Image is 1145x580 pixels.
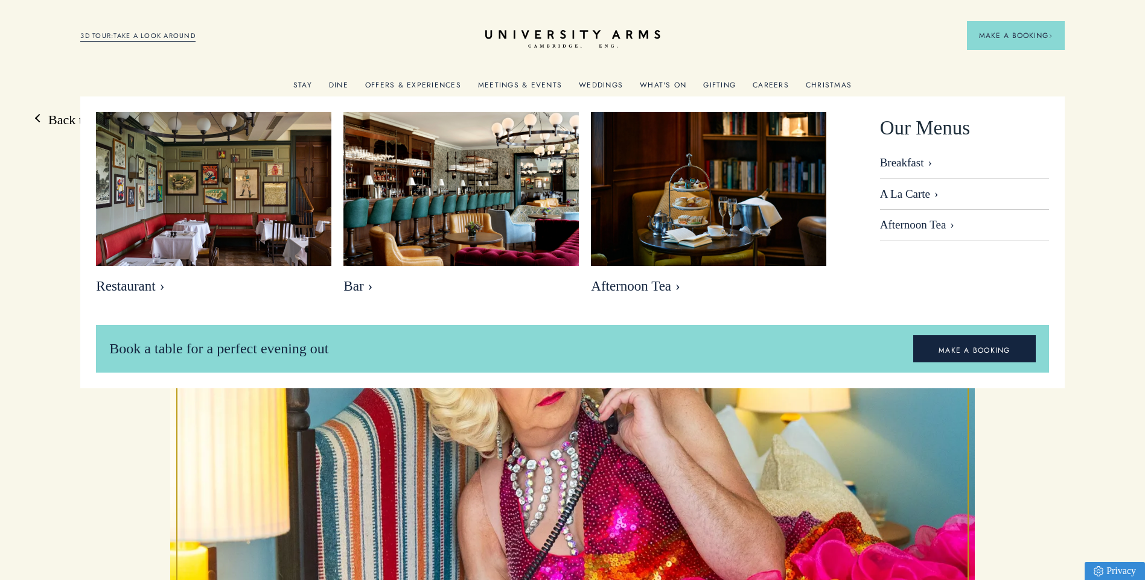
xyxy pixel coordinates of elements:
span: Book a table for a perfect evening out [109,341,328,356]
a: Stay [293,81,312,96]
span: Afternoon Tea [591,278,826,295]
a: Christmas [806,81,852,96]
a: Careers [753,81,789,96]
a: image-eb2e3df6809416bccf7066a54a890525e7486f8d-2500x1667-jpg Afternoon Tea [591,112,826,301]
a: MAKE A BOOKING [913,335,1036,363]
a: Breakfast [880,156,1049,179]
a: Home [485,30,660,49]
img: Privacy [1094,566,1103,576]
a: Privacy [1085,562,1145,580]
a: What's On [640,81,686,96]
button: Make a BookingArrow icon [967,21,1065,50]
a: Offers & Experiences [365,81,461,96]
span: Make a Booking [979,30,1053,41]
a: image-b49cb22997400f3f08bed174b2325b8c369ebe22-8192x5461-jpg Bar [343,112,579,301]
a: A La Carte [880,179,1049,210]
span: Our Menus [880,112,970,144]
a: image-bebfa3899fb04038ade422a89983545adfd703f7-2500x1667-jpg Restaurant [96,112,331,301]
img: image-eb2e3df6809416bccf7066a54a890525e7486f8d-2500x1667-jpg [591,112,826,269]
span: Bar [343,278,579,295]
a: Weddings [579,81,623,96]
img: image-b49cb22997400f3f08bed174b2325b8c369ebe22-8192x5461-jpg [343,112,579,269]
a: 3D TOUR:TAKE A LOOK AROUND [80,31,196,42]
a: Back to Events [36,111,129,129]
a: Dine [329,81,348,96]
a: Afternoon Tea [880,210,1049,241]
img: Arrow icon [1048,34,1053,38]
img: image-bebfa3899fb04038ade422a89983545adfd703f7-2500x1667-jpg [96,112,331,269]
a: Gifting [703,81,736,96]
a: Meetings & Events [478,81,562,96]
span: Restaurant [96,278,331,295]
